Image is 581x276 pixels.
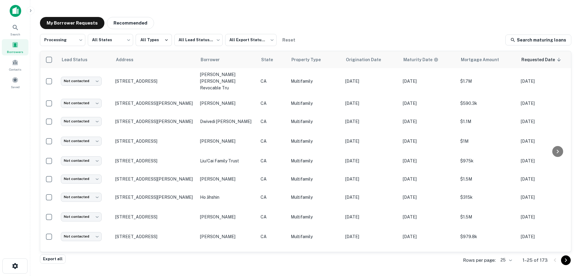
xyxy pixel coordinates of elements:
p: [STREET_ADDRESS] [115,234,194,239]
p: $1.7M [460,78,515,85]
th: Lead Status [58,51,112,68]
p: [STREET_ADDRESS][PERSON_NAME] [115,119,194,124]
div: 25 [498,256,513,264]
p: [PERSON_NAME] [200,176,254,182]
p: $1.1M [460,118,515,125]
span: Search [10,32,20,37]
p: [DATE] [345,176,397,182]
a: Borrowers [2,39,28,55]
p: Multifamily [291,158,339,164]
span: Address [116,56,141,63]
div: Not contacted [61,99,102,108]
p: [DATE] [403,233,454,240]
a: Contacts [2,57,28,73]
th: Property Type [288,51,342,68]
p: [DATE] [521,78,572,85]
p: Multifamily [291,233,339,240]
p: ho jihshin [200,194,254,201]
div: Not contacted [61,137,102,145]
p: [DATE] [403,100,454,107]
div: Saved [2,74,28,91]
p: CA [261,214,285,220]
p: [STREET_ADDRESS] [115,138,194,144]
div: All States [88,32,133,48]
img: capitalize-icon.png [10,5,21,17]
p: [PERSON_NAME] [200,100,254,107]
p: [DATE] [345,158,397,164]
p: [DATE] [521,176,572,182]
p: [DATE] [345,118,397,125]
p: [DATE] [403,118,454,125]
p: CA [261,194,285,201]
button: My Borrower Requests [40,17,104,29]
p: [DATE] [521,118,572,125]
p: [DATE] [403,194,454,201]
p: [DATE] [403,158,454,164]
p: liu/cai family trust [200,158,254,164]
span: Origination Date [346,56,389,63]
p: $1M [460,138,515,145]
th: Requested Date [518,51,575,68]
div: Not contacted [61,232,102,241]
div: Not contacted [61,117,102,126]
p: [PERSON_NAME] [200,214,254,220]
p: Multifamily [291,138,339,145]
button: Recommended [107,17,154,29]
span: State [261,56,281,63]
th: State [258,51,288,68]
p: $975k [460,158,515,164]
p: [STREET_ADDRESS][PERSON_NAME] [115,195,194,200]
p: CA [261,158,285,164]
h6: Maturity Date [403,56,432,63]
p: $979.8k [460,233,515,240]
p: [DATE] [345,100,397,107]
p: [DATE] [403,78,454,85]
p: [DATE] [521,138,572,145]
div: Not contacted [61,212,102,221]
span: Borrowers [7,49,23,54]
p: [DATE] [403,176,454,182]
p: [DATE] [521,214,572,220]
p: [DATE] [345,78,397,85]
p: CA [261,78,285,85]
p: Multifamily [291,78,339,85]
p: dwivedi [PERSON_NAME] [200,118,254,125]
p: [DATE] [345,194,397,201]
div: All Lead Statuses [174,32,223,48]
p: Multifamily [291,118,339,125]
th: Maturity dates displayed may be estimated. Please contact the lender for the most accurate maturi... [400,51,457,68]
p: CA [261,118,285,125]
p: $1.5M [460,214,515,220]
div: Processing [40,32,85,48]
span: Maturity dates displayed may be estimated. Please contact the lender for the most accurate maturi... [403,56,446,63]
p: Multifamily [291,194,339,201]
p: Multifamily [291,176,339,182]
p: $1.5M [460,176,515,182]
p: [DATE] [521,100,572,107]
th: Address [112,51,197,68]
p: [PERSON_NAME] [200,233,254,240]
p: [STREET_ADDRESS] [115,158,194,164]
div: Maturity dates displayed may be estimated. Please contact the lender for the most accurate maturi... [403,56,438,63]
p: Multifamily [291,100,339,107]
p: [DATE] [403,138,454,145]
p: [PERSON_NAME] [PERSON_NAME] revocable tru [200,71,254,91]
div: Not contacted [61,77,102,85]
span: Requested Date [521,56,563,63]
div: Not contacted [61,193,102,201]
span: Lead Status [61,56,95,63]
iframe: Chat Widget [551,208,581,237]
span: Mortgage Amount [461,56,507,63]
p: [STREET_ADDRESS][PERSON_NAME] [115,176,194,182]
span: Borrower [201,56,228,63]
div: Not contacted [61,156,102,165]
p: [STREET_ADDRESS] [115,214,194,220]
p: [DATE] [403,214,454,220]
p: [STREET_ADDRESS][PERSON_NAME] [115,101,194,106]
button: Go to next page [561,255,571,265]
span: Saved [11,85,20,89]
button: Export all [40,254,66,264]
p: [DATE] [521,158,572,164]
th: Mortgage Amount [457,51,518,68]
